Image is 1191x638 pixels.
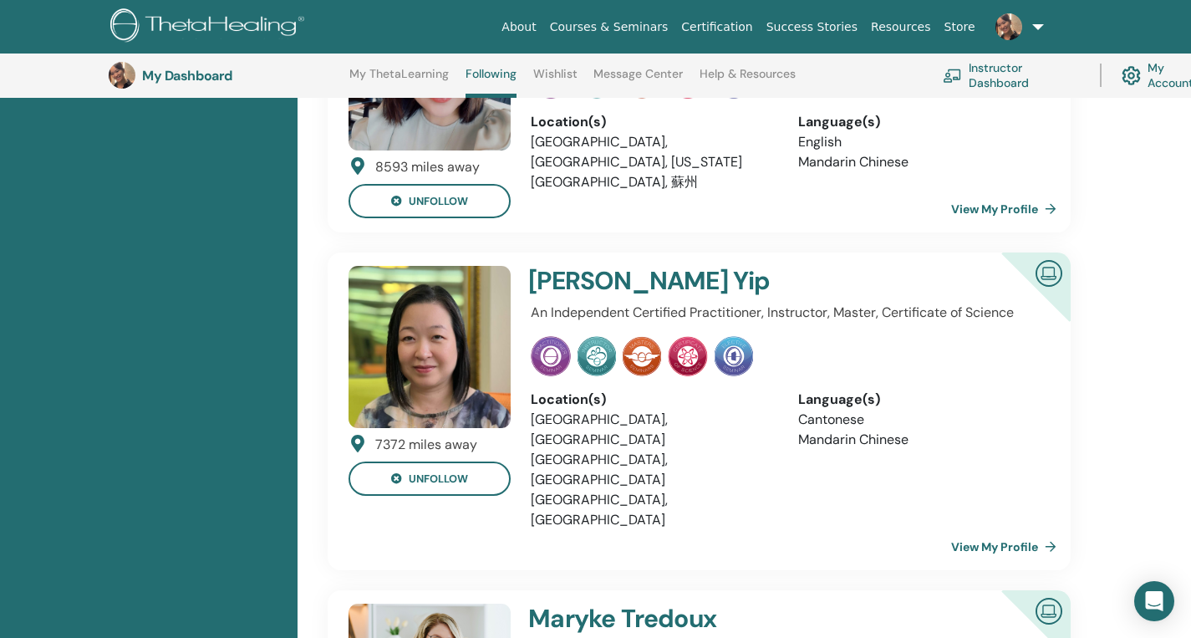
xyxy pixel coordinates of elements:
[943,69,962,83] img: chalkboard-teacher.svg
[951,192,1063,226] a: View My Profile
[951,530,1063,564] a: View My Profile
[495,12,542,43] a: About
[1029,253,1069,291] img: Certified Online Instructor
[1122,62,1141,89] img: cog.svg
[531,410,772,450] li: [GEOGRAPHIC_DATA], [GEOGRAPHIC_DATA]
[531,303,1040,323] p: An Independent Certified Practitioner, Instructor, Master, Certificate of Science
[349,266,511,428] img: default.jpg
[798,112,1040,132] div: Language(s)
[864,12,938,43] a: Resources
[533,67,578,94] a: Wishlist
[349,184,511,218] button: unfollow
[593,67,683,94] a: Message Center
[798,132,1040,152] li: English
[375,157,480,177] div: 8593 miles away
[528,266,953,296] h4: [PERSON_NAME] Yip
[110,8,310,46] img: logo.png
[349,462,511,496] button: unfollow
[466,67,517,98] a: Following
[943,57,1080,94] a: Instructor Dashboard
[798,390,1040,410] div: Language(s)
[543,12,675,43] a: Courses & Seminars
[531,172,772,192] li: [GEOGRAPHIC_DATA], 蘇州
[531,132,772,172] li: [GEOGRAPHIC_DATA], [GEOGRAPHIC_DATA], [US_STATE]
[798,152,1040,172] li: Mandarin Chinese
[674,12,759,43] a: Certification
[975,253,1071,349] div: Certified Online Instructor
[798,410,1040,430] li: Cantonese
[528,604,953,634] h4: Maryke Tredoux
[700,67,796,94] a: Help & Resources
[109,62,135,89] img: default.jpg
[531,112,772,132] div: Location(s)
[1029,591,1069,629] img: Certified Online Instructor
[531,490,772,530] li: [GEOGRAPHIC_DATA], [GEOGRAPHIC_DATA]
[142,68,309,84] h3: My Dashboard
[798,430,1040,450] li: Mandarin Chinese
[375,435,477,455] div: 7372 miles away
[1134,581,1174,621] div: Open Intercom Messenger
[760,12,864,43] a: Success Stories
[995,13,1022,40] img: default.jpg
[349,67,449,94] a: My ThetaLearning
[531,450,772,490] li: [GEOGRAPHIC_DATA], [GEOGRAPHIC_DATA]
[938,12,982,43] a: Store
[531,390,772,410] div: Location(s)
